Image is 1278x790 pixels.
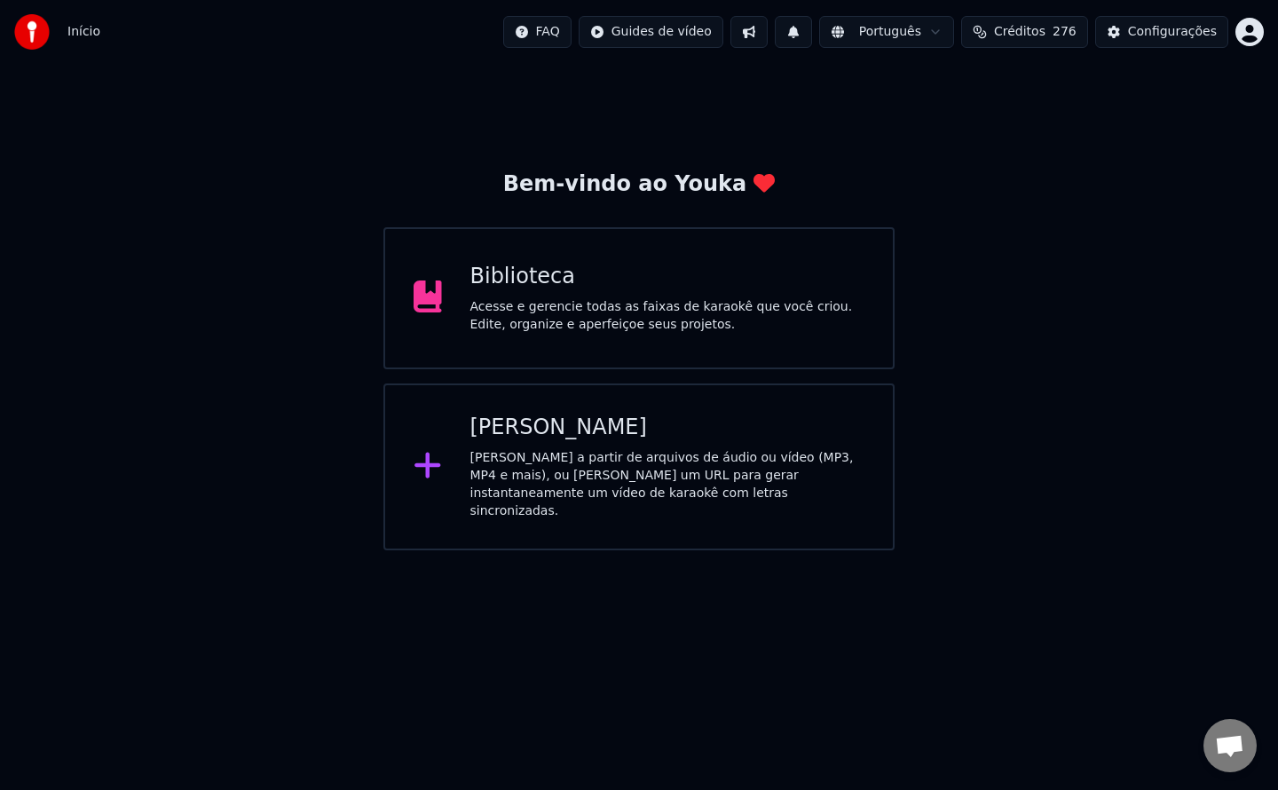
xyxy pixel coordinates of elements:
div: Biblioteca [470,263,865,291]
span: Início [67,23,100,41]
div: Acesse e gerencie todas as faixas de karaokê que você criou. Edite, organize e aperfeiçoe seus pr... [470,298,865,334]
button: Configurações [1095,16,1228,48]
button: Guides de vídeo [579,16,723,48]
nav: breadcrumb [67,23,100,41]
button: Créditos276 [961,16,1088,48]
div: [PERSON_NAME] [470,414,865,442]
div: [PERSON_NAME] a partir de arquivos de áudio ou vídeo (MP3, MP4 e mais), ou [PERSON_NAME] um URL p... [470,449,865,520]
img: youka [14,14,50,50]
span: Créditos [994,23,1045,41]
div: Open chat [1203,719,1257,772]
div: Bem-vindo ao Youka [503,170,775,199]
div: Configurações [1128,23,1217,41]
span: 276 [1053,23,1077,41]
button: FAQ [503,16,572,48]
